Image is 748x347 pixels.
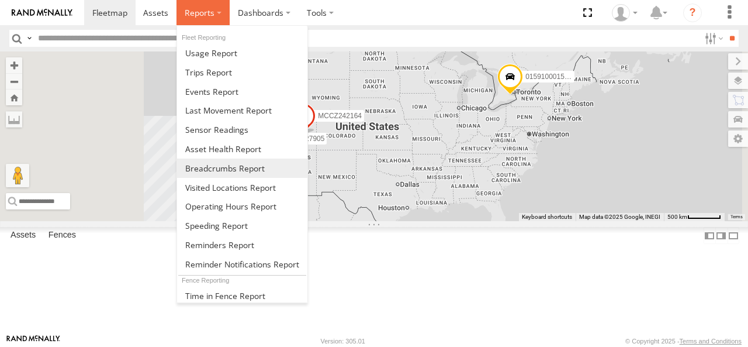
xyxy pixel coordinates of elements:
[715,227,727,244] label: Dock Summary Table to the Right
[177,197,307,216] a: Asset Operating Hours Report
[522,213,572,221] button: Keyboard shortcuts
[321,338,365,345] div: Version: 305.01
[177,43,307,63] a: Usage Report
[664,213,725,221] button: Map Scale: 500 km per 54 pixels
[683,4,702,22] i: ?
[177,101,307,120] a: Last Movement Report
[177,216,307,235] a: Fleet Speed Report
[177,120,307,139] a: Sensor Readings
[667,214,687,220] span: 500 km
[12,9,72,17] img: rand-logo.svg
[6,57,22,73] button: Zoom in
[704,227,715,244] label: Dock Summary Table to the Left
[6,335,60,347] a: Visit our Website
[177,82,307,101] a: Full Events Report
[6,111,22,128] label: Measure
[177,235,307,255] a: Reminders Report
[625,338,742,345] div: © Copyright 2025 -
[6,73,22,90] button: Zoom out
[177,255,307,274] a: Service Reminder Notifications Report
[43,228,82,244] label: Fences
[700,30,725,47] label: Search Filter Options
[6,90,22,105] button: Zoom Home
[608,4,642,22] div: Zulema McIntosch
[728,130,748,147] label: Map Settings
[177,286,307,305] a: Time in Fences Report
[177,159,307,178] a: Breadcrumbs Report
[730,214,743,219] a: Terms
[177,139,307,159] a: Asset Health Report
[680,338,742,345] a: Terms and Conditions
[5,228,41,244] label: Assets
[579,214,660,220] span: Map data ©2025 Google, INEGI
[525,73,584,81] span: 015910001545733
[25,30,34,47] label: Search Query
[6,164,29,187] button: Drag Pegman onto the map to open Street View
[318,112,362,120] span: MCCZ242164
[177,178,307,197] a: Visited Locations Report
[177,63,307,82] a: Trips Report
[728,227,739,244] label: Hide Summary Table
